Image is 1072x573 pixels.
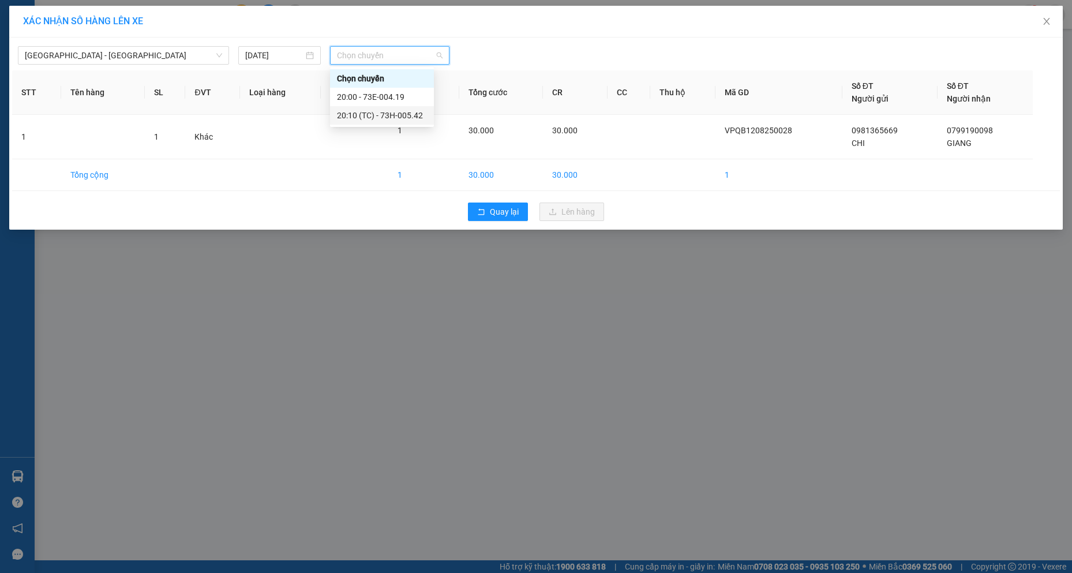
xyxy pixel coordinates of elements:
[608,70,650,115] th: CC
[337,47,443,64] span: Chọn chuyến
[459,70,544,115] th: Tổng cước
[477,208,485,217] span: rollback
[947,126,993,135] span: 0799190098
[1030,6,1063,38] button: Close
[337,91,427,103] div: 20:00 - 73E-004.19
[185,115,239,159] td: Khác
[650,70,715,115] th: Thu hộ
[543,159,608,191] td: 30.000
[154,132,159,141] span: 1
[337,109,427,122] div: 20:10 (TC) - 73H-005.42
[947,94,991,103] span: Người nhận
[715,159,842,191] td: 1
[25,47,222,64] span: Quảng Bình - Hà Nội
[61,159,144,191] td: Tổng cộng
[61,70,144,115] th: Tên hàng
[947,81,969,91] span: Số ĐT
[852,138,865,148] span: CHI
[1042,17,1051,26] span: close
[715,70,842,115] th: Mã GD
[539,203,604,221] button: uploadLên hàng
[468,203,528,221] button: rollbackQuay lại
[852,126,898,135] span: 0981365669
[185,70,239,115] th: ĐVT
[947,138,972,148] span: GIANG
[459,159,544,191] td: 30.000
[552,126,578,135] span: 30.000
[12,115,61,159] td: 1
[321,70,389,115] th: Ghi chú
[12,70,61,115] th: STT
[330,69,434,88] div: Chọn chuyến
[245,49,303,62] input: 12/08/2025
[145,70,186,115] th: SL
[240,70,321,115] th: Loại hàng
[388,159,459,191] td: 1
[337,72,427,85] div: Chọn chuyến
[852,94,889,103] span: Người gửi
[468,126,494,135] span: 30.000
[398,126,402,135] span: 1
[725,126,792,135] span: VPQB1208250028
[23,16,143,27] span: XÁC NHẬN SỐ HÀNG LÊN XE
[543,70,608,115] th: CR
[852,81,874,91] span: Số ĐT
[490,205,519,218] span: Quay lại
